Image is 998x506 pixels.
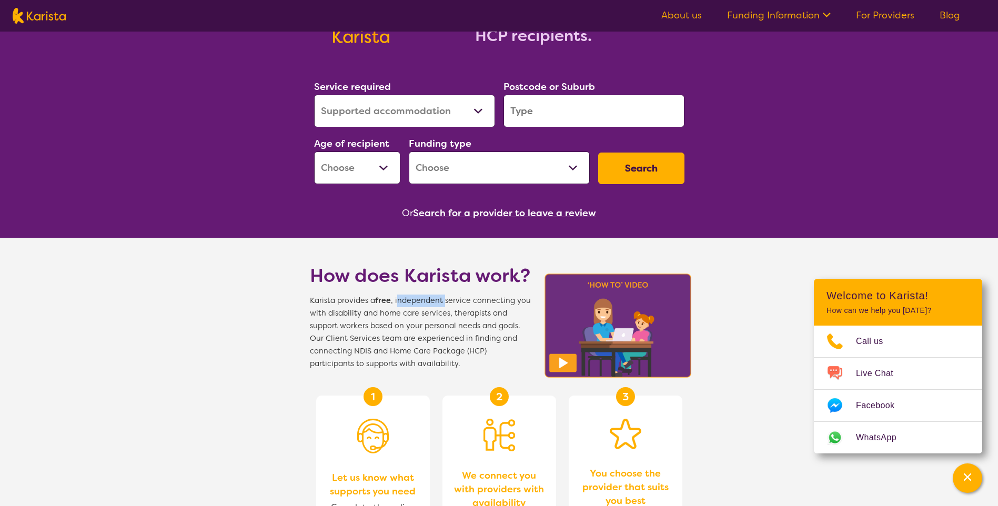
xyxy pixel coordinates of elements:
[856,366,906,381] span: Live Chat
[314,137,389,150] label: Age of recipient
[856,9,914,22] a: For Providers
[310,263,531,288] h1: How does Karista work?
[856,430,909,446] span: WhatsApp
[598,153,684,184] button: Search
[856,333,896,349] span: Call us
[503,95,684,127] input: Type
[610,419,641,449] img: Star icon
[541,270,695,381] img: Karista video
[402,205,413,221] span: Or
[375,296,391,306] b: free
[953,463,982,493] button: Channel Menu
[826,306,970,315] p: How can we help you [DATE]?
[364,387,382,406] div: 1
[616,387,635,406] div: 3
[814,326,982,453] ul: Choose channel
[327,471,419,498] span: Let us know what supports you need
[727,9,831,22] a: Funding Information
[814,279,982,453] div: Channel Menu
[661,9,702,22] a: About us
[310,295,531,370] span: Karista provides a , independent service connecting you with disability and home care services, t...
[13,8,66,24] img: Karista logo
[483,419,515,451] img: Person being matched to services icon
[413,205,596,221] button: Search for a provider to leave a review
[314,80,391,93] label: Service required
[409,137,471,150] label: Funding type
[490,387,509,406] div: 2
[940,9,960,22] a: Blog
[503,80,595,93] label: Postcode or Suburb
[826,289,970,302] h2: Welcome to Karista!
[856,398,907,413] span: Facebook
[357,419,389,453] img: Person with headset icon
[402,7,665,45] h2: Free to NDIS participants and HCP recipients.
[814,422,982,453] a: Web link opens in a new tab.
